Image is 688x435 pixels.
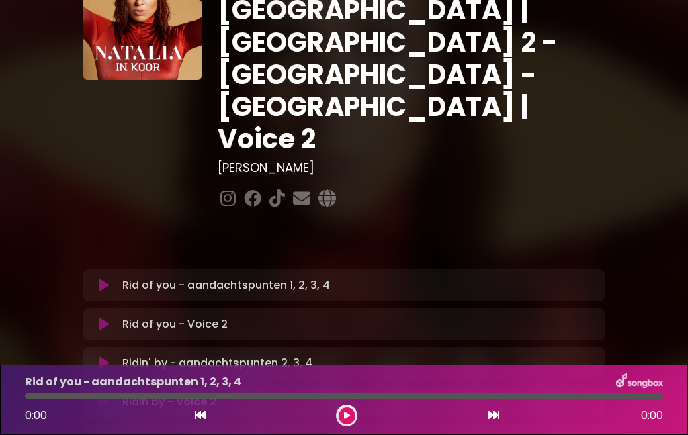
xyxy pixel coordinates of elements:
h3: [PERSON_NAME] [218,160,605,175]
p: Rid of you - aandachtspunten 1, 2, 3, 4 [25,374,241,390]
span: 0:00 [25,407,47,423]
p: Rid of you - aandachtspunten 1, 2, 3, 4 [122,277,330,293]
p: Ridin' by - aandachtspunten 2, 3, 4 [122,355,312,371]
span: 0:00 [641,407,663,424]
img: songbox-logo-white.png [616,373,663,391]
p: Rid of you - Voice 2 [122,316,228,332]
